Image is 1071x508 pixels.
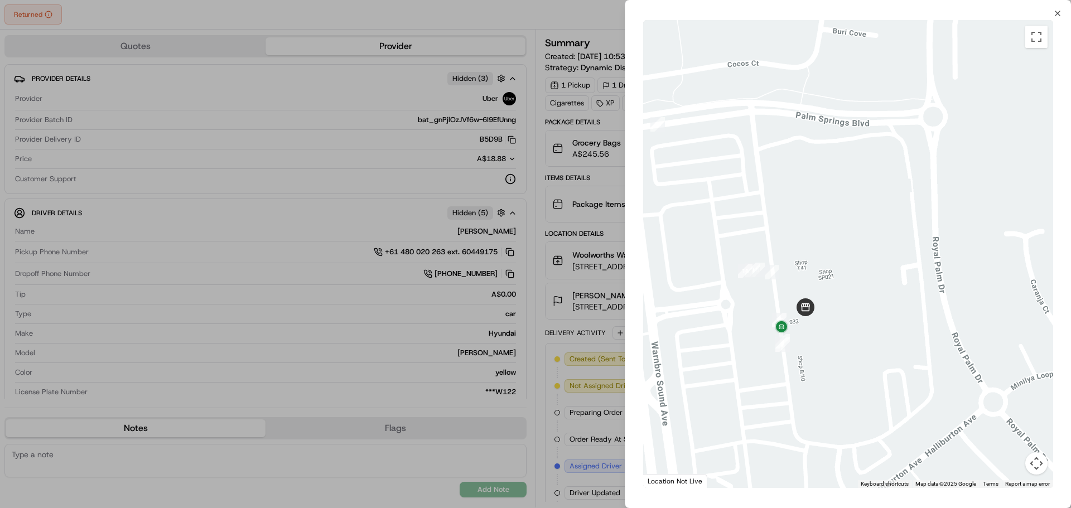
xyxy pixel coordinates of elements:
div: 7 [775,337,790,352]
div: 10 [650,117,665,132]
a: Terms (opens in new tab) [983,481,998,487]
div: 8 [750,263,765,277]
a: Report a map error [1005,481,1050,487]
button: Toggle fullscreen view [1025,26,1048,48]
div: Location Not Live [643,474,707,488]
div: 5 [765,265,779,279]
img: Google [646,473,683,488]
button: Map camera controls [1025,452,1048,475]
div: 17 [772,313,787,327]
div: 16 [738,264,752,278]
button: Keyboard shortcuts [861,480,909,488]
a: Open this area in Google Maps (opens a new window) [646,473,683,488]
div: 9 [745,263,760,277]
span: Map data ©2025 Google [915,481,976,487]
